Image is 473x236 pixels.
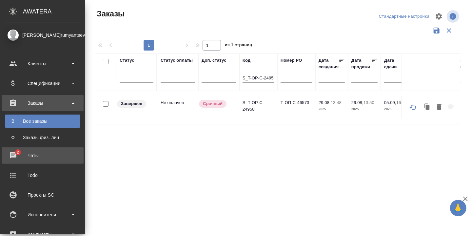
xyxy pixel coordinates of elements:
button: Сбросить фильтры [443,24,455,37]
div: AWATERA [23,5,85,18]
a: Todo [2,167,84,183]
a: 2Чаты [2,147,84,164]
a: ВВсе заказы [5,115,80,128]
div: Дата продажи [351,57,371,70]
div: Todo [5,170,80,180]
div: [PERSON_NAME]rumyantseva [5,32,80,39]
div: Спецификации [5,78,80,88]
span: 2 [13,149,23,156]
div: Статус [120,57,134,64]
span: Настроить таблицу [431,9,447,24]
td: Т-ОП-С-46573 [277,96,315,119]
span: Посмотреть информацию [447,10,461,23]
span: Заказы [95,9,125,19]
div: Статус оплаты [161,57,193,64]
div: Заказы физ. лиц [8,134,77,141]
p: 2025 [351,106,378,113]
div: Клиенты [5,59,80,69]
div: Номер PO [281,57,302,64]
p: Срочный [203,100,223,107]
div: Чаты [5,151,80,161]
p: S_T-OP-C-24958 [243,99,274,113]
div: Проекты SC [5,190,80,200]
p: 13:48 [331,100,342,105]
p: 29.08, [319,100,331,105]
a: ФЗаказы физ. лиц [5,131,80,144]
button: Клонировать [421,101,434,114]
div: Выставляет КМ при направлении счета или после выполнения всех работ/сдачи заказа клиенту. Окончат... [116,99,153,108]
p: 13:50 [364,100,374,105]
span: 🙏 [453,201,464,215]
div: Дата создания [319,57,339,70]
p: 2025 [384,106,410,113]
p: 29.08, [351,100,364,105]
div: Заказы [5,98,80,108]
p: 16:00 [396,100,407,105]
p: 2025 [319,106,345,113]
span: из 1 страниц [225,41,252,51]
a: Проекты SC [2,187,84,203]
td: Не оплачен [157,96,198,119]
div: split button [377,11,431,22]
div: Код [243,57,250,64]
button: Сохранить фильтры [430,24,443,37]
p: Завершен [121,100,142,107]
div: Доп. статус [202,57,227,64]
div: Дата сдачи [384,57,404,70]
div: Все заказы [8,118,77,124]
button: Удалить [434,101,445,114]
div: Исполнители [5,210,80,220]
p: 05.09, [384,100,396,105]
button: 🙏 [450,200,466,216]
button: Обновить [405,99,421,115]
